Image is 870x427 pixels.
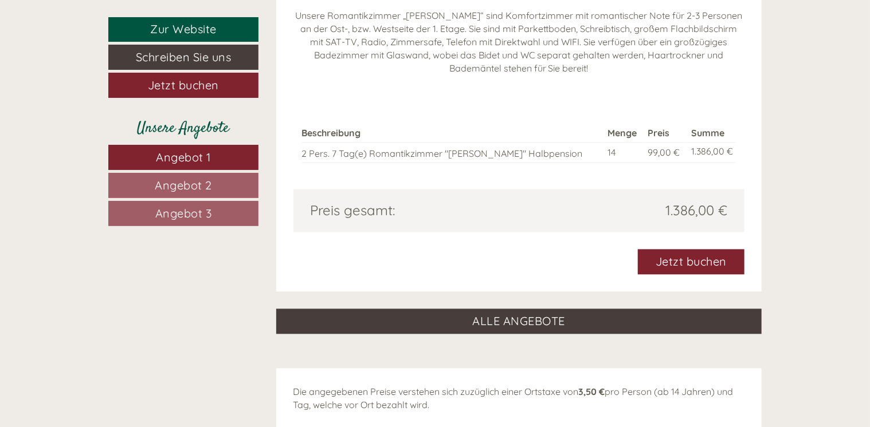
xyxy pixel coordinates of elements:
td: 1.386,00 € [687,142,736,163]
td: 2 Pers. 7 Tag(e) Romantikzimmer "[PERSON_NAME]" Halbpension [302,142,603,163]
th: Menge [603,124,644,142]
span: 99,00 € [648,147,680,158]
th: Beschreibung [302,124,603,142]
a: ALLE ANGEBOTE [276,309,762,334]
span: Angebot 3 [155,206,212,220]
a: Jetzt buchen [108,73,258,98]
div: [DATE] [204,9,248,28]
a: Schreiben Sie uns [108,45,258,70]
a: Jetzt buchen [638,249,744,274]
div: Hotel Weisses Lamm [17,33,184,42]
td: 14 [603,142,644,163]
th: Preis [644,124,687,142]
small: 08:54 [17,56,184,64]
button: Senden [375,296,452,322]
p: Die angegebenen Preise verstehen sich zuzüglich einer Ortstaxe von pro Person (ab 14 Jahren) und ... [293,385,745,412]
span: Angebot 1 [156,150,211,164]
span: Angebot 2 [155,178,212,192]
p: Unsere Romantikzimmer „[PERSON_NAME]“ sind Komfortzimmer mit romantischer Note für 2-3 Personen a... [293,9,745,74]
th: Summe [687,124,736,142]
a: Zur Website [108,17,258,42]
span: 1.386,00 € [665,200,727,220]
div: Guten Tag, wie können wir Ihnen helfen? [9,31,190,66]
div: Preis gesamt: [302,200,519,220]
div: Unsere Angebote [108,118,258,139]
strong: 3,50 € [579,386,605,397]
